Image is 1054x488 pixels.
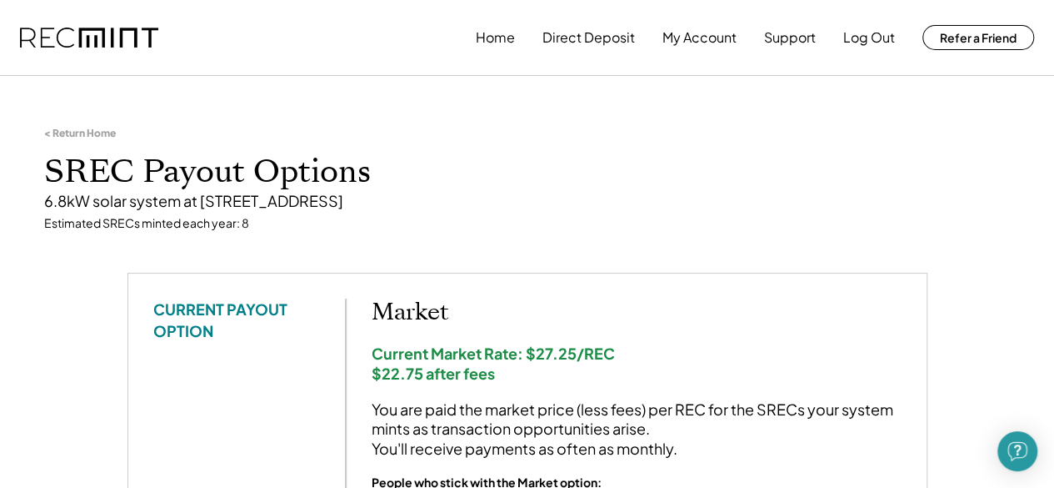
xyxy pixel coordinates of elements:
button: Home [476,21,515,54]
button: Refer a Friend [922,25,1034,50]
button: Support [764,21,816,54]
button: My Account [662,21,737,54]
h2: Market [372,299,902,327]
div: CURRENT PAYOUT OPTION [153,299,320,340]
img: recmint-logotype%403x.png [20,28,158,48]
button: Log Out [843,21,895,54]
h1: SREC Payout Options [44,153,1011,192]
div: 6.8kW solar system at [STREET_ADDRESS] [44,191,1011,210]
div: Estimated SRECs minted each year: 8 [44,215,1011,232]
div: < Return Home [44,127,116,140]
div: Open Intercom Messenger [997,431,1037,471]
div: You are paid the market price (less fees) per REC for the SRECs your system mints as transaction ... [372,400,902,458]
button: Direct Deposit [542,21,635,54]
div: Current Market Rate: $27.25/REC $22.75 after fees [372,344,902,383]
